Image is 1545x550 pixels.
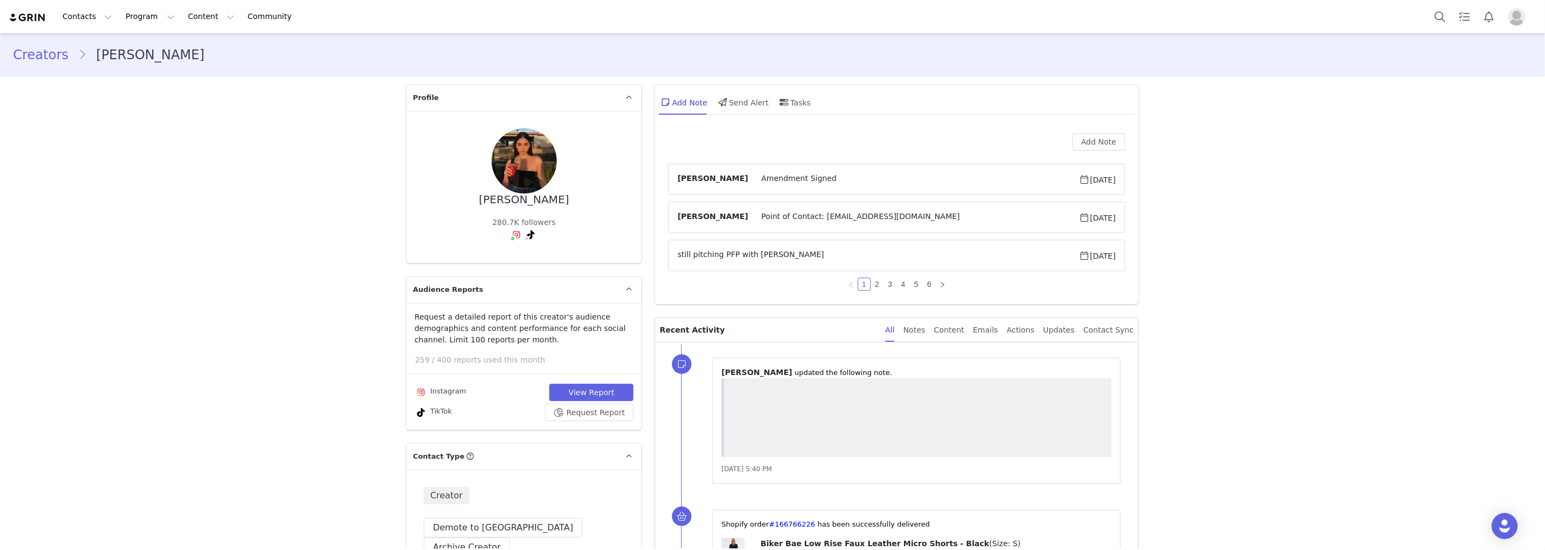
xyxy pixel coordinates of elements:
[415,354,642,366] p: 259 / 400 reports used this month
[897,278,910,291] li: 4
[413,92,439,103] span: Profile
[512,230,521,239] img: instagram.svg
[677,173,748,186] span: [PERSON_NAME]
[721,465,772,473] span: [DATE] 5:40 PM
[677,211,748,224] span: [PERSON_NAME]
[241,4,303,29] a: Community
[923,278,936,291] li: 6
[897,278,909,290] a: 4
[1079,173,1116,186] span: [DATE]
[417,388,425,397] img: instagram.svg
[748,173,1079,186] span: Amendment Signed
[1428,4,1452,29] button: Search
[721,368,792,377] span: [PERSON_NAME]
[1079,249,1116,262] span: [DATE]
[748,211,1079,224] span: Point of Contact: [EMAIL_ADDRESS][DOMAIN_NAME]
[414,386,466,399] div: Instagram
[660,318,876,342] p: Recent Activity
[424,487,469,504] span: Creator
[845,278,858,291] li: Previous Page
[413,284,483,295] span: Audience Reports
[1508,8,1525,26] img: placeholder-profile.jpg
[885,318,895,342] div: All
[761,539,989,548] span: Biker Bae Low Rise Faux Leather Micro Shorts - Black
[1007,318,1034,342] div: Actions
[659,89,707,115] div: Add Note
[858,278,870,290] a: 1
[934,318,964,342] div: Content
[871,278,884,291] li: 2
[424,518,582,537] button: Demote to [GEOGRAPHIC_DATA]
[1083,318,1134,342] div: Contact Sync
[492,128,557,193] img: 56a0aa5f-011c-469c-af18-b340bdbf63a9.jpg
[973,318,998,342] div: Emails
[413,451,464,462] span: Contact Type
[549,384,633,401] button: View Report
[769,520,815,528] a: #166766226
[1492,513,1518,539] div: Open Intercom Messenger
[936,278,949,291] li: Next Page
[56,4,118,29] button: Contacts
[414,311,633,346] p: Request a detailed report of this creator's audience demographics and content performance for eac...
[1477,4,1501,29] button: Notifications
[9,12,47,23] img: grin logo
[545,404,634,421] button: Request Report
[721,520,930,528] span: ⁨Shopify⁩ order⁨ ⁩ has been successfully delivered
[884,278,896,290] a: 3
[721,367,1111,378] p: ⁨ ⁩ ⁨updated⁩ the following note.
[1043,318,1075,342] div: Updates
[858,278,871,291] li: 1
[716,89,769,115] div: Send Alert
[414,406,452,419] div: TikTok
[677,249,1079,262] span: still pitching PFP with [PERSON_NAME]
[492,217,556,228] div: 280.7K followers
[871,278,883,290] a: 2
[910,278,923,291] li: 5
[1079,211,1116,224] span: [DATE]
[924,278,935,290] a: 6
[1502,8,1536,26] button: Profile
[1072,133,1125,151] button: Add Note
[939,282,946,288] i: icon: right
[910,278,922,290] a: 5
[1453,4,1477,29] a: Tasks
[119,4,181,29] button: Program
[761,538,1111,549] p: ( )
[993,539,1018,548] span: Size: S
[181,4,241,29] button: Content
[479,193,569,206] div: ​[PERSON_NAME]
[884,278,897,291] li: 3
[13,45,78,65] a: Creators
[848,282,855,288] i: icon: left
[903,318,925,342] div: Notes
[777,89,811,115] div: Tasks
